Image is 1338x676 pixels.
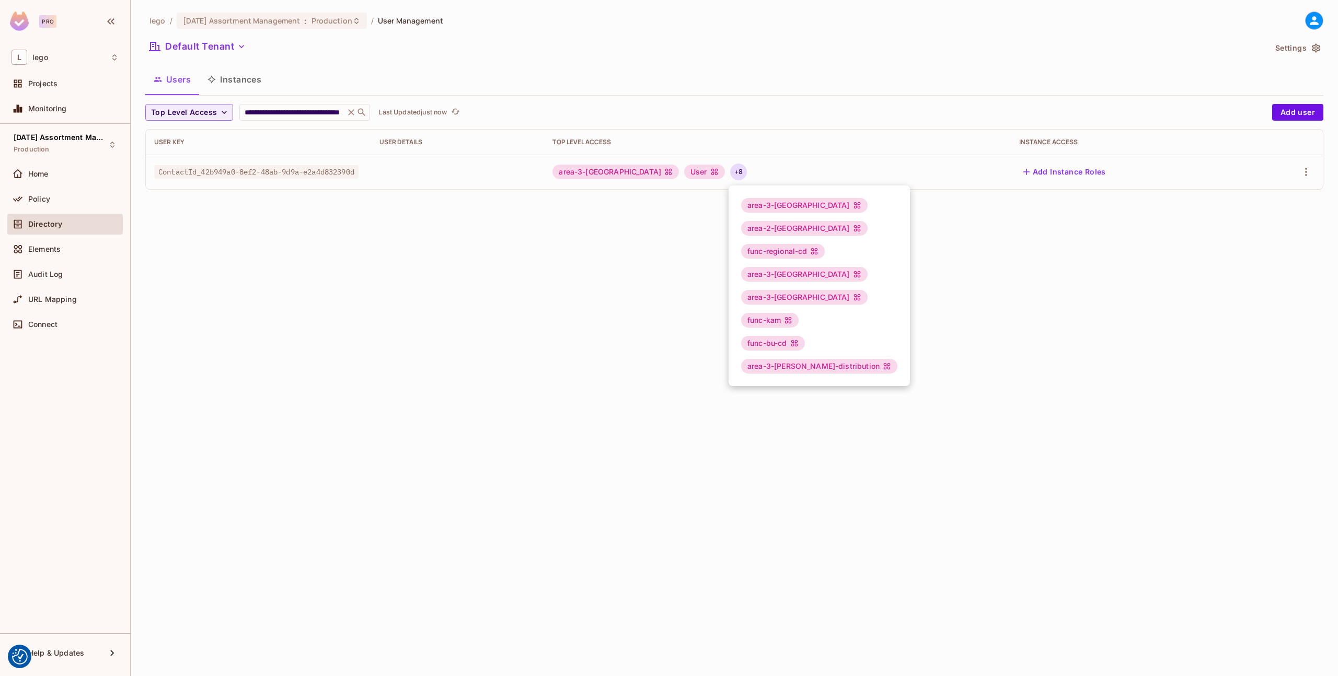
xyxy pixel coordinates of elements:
div: area-3-[GEOGRAPHIC_DATA] [741,290,868,305]
div: area-3-[GEOGRAPHIC_DATA] [741,198,868,213]
div: func-regional-cd [741,244,825,259]
div: func-bu-cd [741,336,805,351]
div: area-3-[PERSON_NAME]-distribution [741,359,897,374]
div: func-kam [741,313,799,328]
div: area-3-[GEOGRAPHIC_DATA] [741,267,868,282]
img: Revisit consent button [12,649,28,665]
div: area-2-[GEOGRAPHIC_DATA] [741,221,868,236]
button: Consent Preferences [12,649,28,665]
